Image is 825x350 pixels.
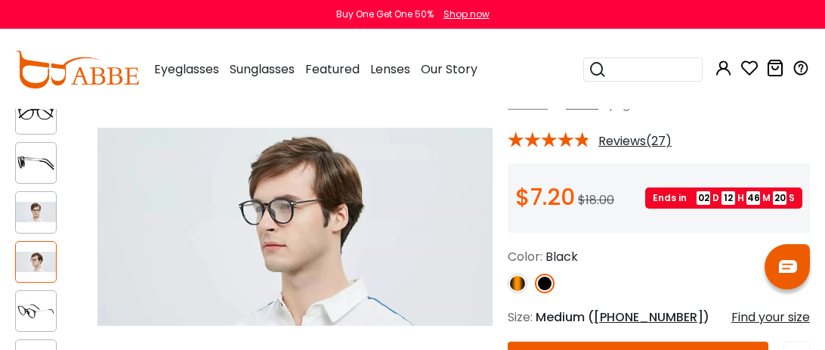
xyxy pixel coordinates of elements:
img: abbeglasses.com [15,51,139,88]
img: Callie Black Combination Eyeglasses , UniversalBridgeFit Frames from ABBE Glasses [16,252,56,272]
span: Black [545,248,578,265]
span: Eyeglasses [154,60,219,78]
span: S [789,191,795,205]
span: 12 [721,191,735,205]
img: chat [779,260,797,273]
span: M [762,191,771,205]
span: [PHONE_NUMBER] [594,308,703,326]
span: H [737,191,744,205]
span: 20 [773,191,786,205]
img: Callie Black Combination Eyeglasses , UniversalBridgeFit Frames from ABBE Glasses [16,202,56,222]
img: Callie Black Combination Eyeglasses , UniversalBridgeFit Frames from ABBE Glasses [16,301,56,321]
img: Callie Black Combination Eyeglasses , UniversalBridgeFit Frames from ABBE Glasses [16,104,56,124]
span: Lenses [370,60,410,78]
span: Featured [305,60,360,78]
span: D [712,191,719,205]
div: Buy One Get One 50% [336,8,434,21]
span: 46 [746,191,760,205]
div: Find your size [731,308,810,327]
a: Shop now [436,8,490,20]
img: Callie Black Combination Eyeglasses , UniversalBridgeFit Frames from ABBE Glasses [16,153,56,173]
span: $18.00 [578,191,614,209]
span: Ends in [653,191,694,205]
span: Medium ( ) [536,308,709,326]
span: 02 [697,191,710,205]
span: Color: [508,248,542,265]
span: Size: [508,308,533,326]
div: Shop now [443,8,490,21]
span: Sunglasses [230,60,295,78]
span: $7.20 [515,181,575,213]
span: Reviews(27) [598,135,672,148]
span: Our Story [421,60,477,78]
